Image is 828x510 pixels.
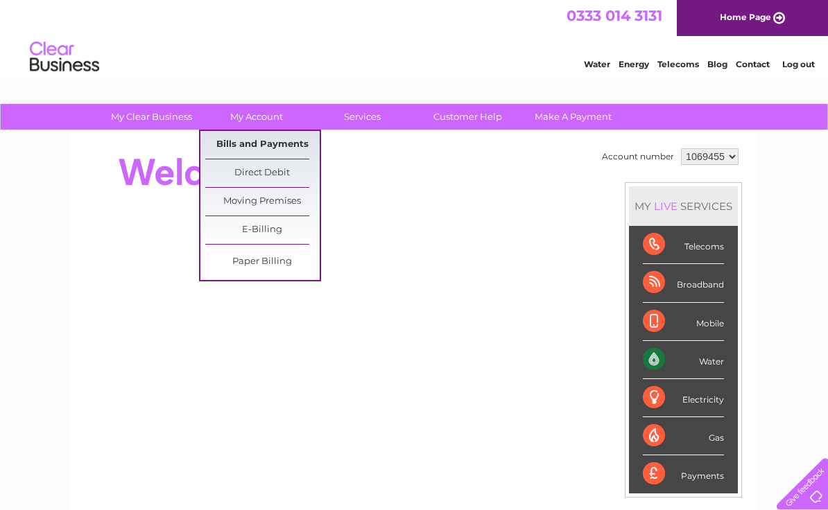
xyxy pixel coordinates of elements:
a: Energy [619,59,649,69]
div: Clear Business is a trading name of Verastar Limited (registered in [GEOGRAPHIC_DATA] No. 3667643... [87,8,743,67]
a: E-Billing [205,216,320,244]
a: Customer Help [411,104,525,130]
a: Services [305,104,420,130]
img: logo.png [29,36,100,78]
a: Log out [782,59,815,69]
td: Account number [598,145,678,168]
a: Blog [707,59,727,69]
div: LIVE [651,200,680,213]
div: Broadband [643,264,724,302]
div: Telecoms [643,226,724,264]
a: My Account [200,104,314,130]
a: Contact [736,59,770,69]
div: Mobile [643,303,724,341]
a: 0333 014 3131 [567,7,662,24]
a: My Clear Business [94,104,209,130]
a: Bills and Payments [205,131,320,159]
div: MY SERVICES [629,186,738,226]
a: Telecoms [657,59,699,69]
div: Gas [643,417,724,455]
a: Make A Payment [516,104,630,130]
div: Water [643,341,724,379]
a: Moving Premises [205,188,320,216]
div: Payments [643,455,724,493]
a: Paper Billing [205,248,320,276]
a: Direct Debit [205,159,320,187]
a: Water [584,59,610,69]
div: Electricity [643,379,724,417]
